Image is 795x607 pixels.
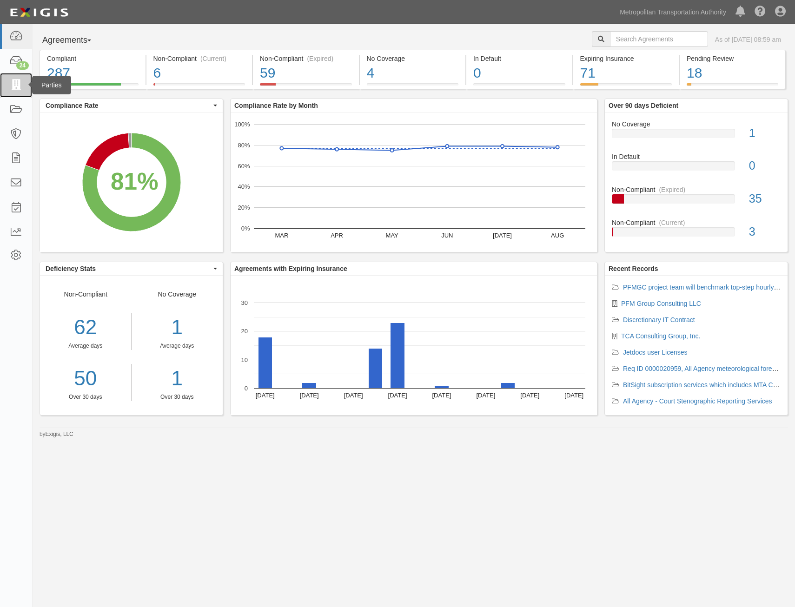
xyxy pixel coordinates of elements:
text: MAR [275,232,288,239]
div: (Current) [200,54,226,63]
text: [DATE] [476,392,495,399]
text: MAY [386,232,399,239]
div: 6 [153,63,245,83]
text: 20% [238,204,250,211]
div: Expiring Insurance [580,54,672,63]
a: 1 [139,364,216,393]
a: 50 [40,364,131,393]
a: No Coverage4 [360,83,466,91]
text: 100% [234,121,250,128]
a: In Default0 [466,83,572,91]
text: 0 [245,385,248,392]
a: Compliant287 [40,83,146,91]
text: [DATE] [493,232,512,239]
div: (Current) [659,218,685,227]
div: Over 30 days [40,393,131,401]
a: Expiring Insurance71 [573,83,679,91]
div: Average days [139,342,216,350]
div: Non-Compliant [605,218,788,227]
input: Search Agreements [610,31,708,47]
div: 3 [742,224,788,240]
a: TCA Consulting Group, Inc. [621,332,700,340]
a: Non-Compliant(Current)3 [612,218,781,244]
div: In Default [605,152,788,161]
a: Metropolitan Transportation Authority [615,3,731,21]
text: [DATE] [564,392,583,399]
svg: A chart. [40,112,223,252]
button: Deficiency Stats [40,262,223,275]
svg: A chart. [231,112,597,252]
span: Deficiency Stats [46,264,211,273]
span: Compliance Rate [46,101,211,110]
div: No Coverage [132,290,223,401]
b: Agreements with Expiring Insurance [234,265,347,272]
div: Parties [32,76,71,94]
div: (Expired) [659,185,685,194]
div: Non-Compliant [40,290,132,401]
img: logo-5460c22ac91f19d4615b14bd174203de0afe785f0fc80cf4dbbc73dc1793850b.png [7,4,71,21]
div: Compliant [47,54,139,63]
div: 62 [40,313,131,342]
b: Over 90 days Deficient [609,102,678,109]
b: Compliance Rate by Month [234,102,318,109]
div: 4 [367,63,459,83]
small: by [40,430,73,438]
text: AUG [551,232,564,239]
div: Non-Compliant (Expired) [260,54,352,63]
a: Discretionary IT Contract [623,316,695,323]
div: Non-Compliant [605,185,788,194]
text: [DATE] [388,392,407,399]
div: 59 [260,63,352,83]
div: Average days [40,342,131,350]
a: PFM Group Consulting LLC [621,300,701,307]
i: Help Center - Complianz [755,7,766,18]
div: No Coverage [605,119,788,129]
a: All Agency - Court Stenographic Reporting Services [623,397,772,405]
text: JUN [441,232,453,239]
text: 60% [238,162,250,169]
a: Exigis, LLC [46,431,73,437]
div: 0 [742,158,788,174]
div: (Expired) [307,54,333,63]
div: As of [DATE] 08:59 am [715,35,781,44]
div: 0 [473,63,565,83]
b: Recent Records [609,265,658,272]
text: 10 [241,356,248,363]
a: Non-Compliant(Current)6 [146,83,252,91]
text: 0% [241,225,250,232]
svg: A chart. [231,276,597,415]
text: 30 [241,299,248,306]
a: In Default0 [612,152,781,185]
div: 35 [742,191,788,207]
div: In Default [473,54,565,63]
text: 20 [241,328,248,335]
div: 18 [687,63,778,83]
text: [DATE] [300,392,319,399]
div: Over 30 days [139,393,216,401]
div: 81% [111,165,159,198]
button: Compliance Rate [40,99,223,112]
div: Pending Review [687,54,778,63]
text: APR [331,232,343,239]
text: [DATE] [520,392,539,399]
div: 1 [742,125,788,142]
text: 40% [238,183,250,190]
text: [DATE] [432,392,451,399]
a: Jetdocs user Licenses [623,349,688,356]
a: Non-Compliant(Expired)59 [253,83,359,91]
div: No Coverage [367,54,459,63]
div: 287 [47,63,139,83]
div: 71 [580,63,672,83]
text: [DATE] [256,392,275,399]
a: Pending Review18 [680,83,786,91]
button: Agreements [40,31,109,50]
a: No Coverage1 [612,119,781,152]
text: 80% [238,142,250,149]
a: Non-Compliant(Expired)35 [612,185,781,218]
div: 1 [139,313,216,342]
